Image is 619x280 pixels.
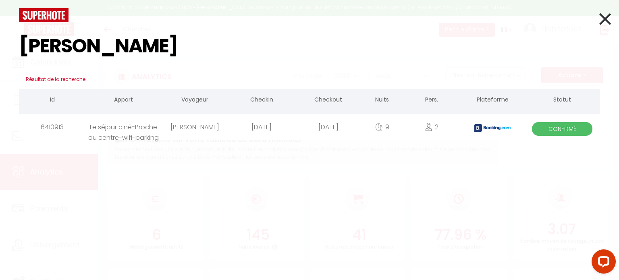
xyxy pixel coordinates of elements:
[161,114,228,140] div: [PERSON_NAME]
[86,89,161,112] th: Appart
[362,89,403,112] th: Nuits
[228,114,295,140] div: [DATE]
[19,89,86,112] th: Id
[403,114,461,140] div: 2
[461,89,525,112] th: Plateforme
[532,122,592,136] span: Confirmé
[19,114,86,140] div: 6410913
[19,8,69,22] img: logo
[228,89,295,112] th: Checkin
[295,89,362,112] th: Checkout
[86,114,161,140] div: Le séjour ciné-Proche du centre-wifi-parking
[474,124,511,132] img: booking2.png
[525,89,600,112] th: Statut
[362,114,403,140] div: 9
[295,114,362,140] div: [DATE]
[403,89,461,112] th: Pers.
[161,89,228,112] th: Voyageur
[585,246,619,280] iframe: LiveChat chat widget
[19,70,600,89] h3: Résultat de la recherche
[19,22,600,70] input: Tapez pour rechercher...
